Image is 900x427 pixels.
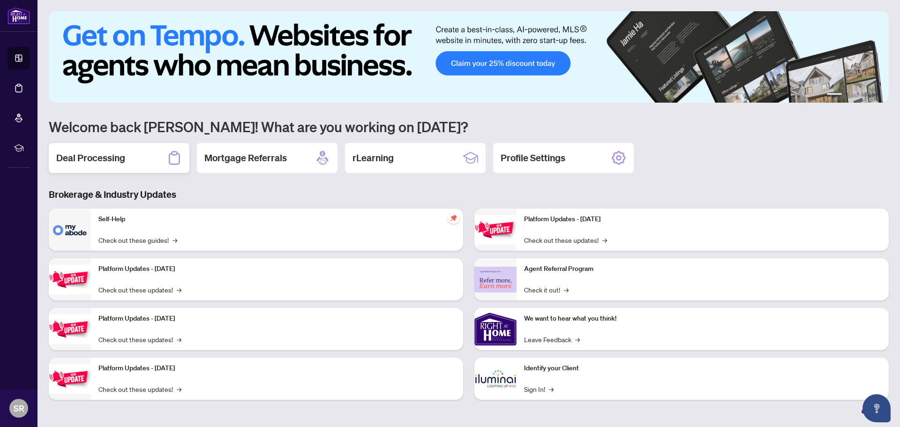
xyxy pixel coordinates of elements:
[474,358,517,400] img: Identify your Client
[861,93,864,97] button: 4
[177,334,181,345] span: →
[862,394,891,422] button: Open asap
[524,235,607,245] a: Check out these updates!→
[49,364,91,394] img: Platform Updates - July 8, 2025
[524,264,881,274] p: Agent Referral Program
[474,308,517,350] img: We want to hear what you think!
[575,334,580,345] span: →
[49,315,91,344] img: Platform Updates - July 21, 2025
[98,264,456,274] p: Platform Updates - [DATE]
[602,235,607,245] span: →
[827,93,842,97] button: 1
[474,267,517,292] img: Agent Referral Program
[868,93,872,97] button: 5
[49,11,889,103] img: Slide 0
[49,209,91,251] img: Self-Help
[49,118,889,135] h1: Welcome back [PERSON_NAME]! What are you working on [DATE]?
[448,212,459,224] span: pushpin
[524,334,580,345] a: Leave Feedback→
[177,285,181,295] span: →
[524,314,881,324] p: We want to hear what you think!
[564,285,569,295] span: →
[853,93,857,97] button: 3
[474,215,517,245] img: Platform Updates - June 23, 2025
[846,93,849,97] button: 2
[501,151,565,165] h2: Profile Settings
[549,384,554,394] span: →
[177,384,181,394] span: →
[98,214,456,225] p: Self-Help
[49,265,91,294] img: Platform Updates - September 16, 2025
[98,314,456,324] p: Platform Updates - [DATE]
[98,235,177,245] a: Check out these guides!→
[56,151,125,165] h2: Deal Processing
[524,363,881,374] p: Identify your Client
[524,214,881,225] p: Platform Updates - [DATE]
[49,188,889,201] h3: Brokerage & Industry Updates
[14,402,24,415] span: SR
[98,384,181,394] a: Check out these updates!→
[98,334,181,345] a: Check out these updates!→
[352,151,394,165] h2: rLearning
[876,93,879,97] button: 6
[204,151,287,165] h2: Mortgage Referrals
[172,235,177,245] span: →
[524,285,569,295] a: Check it out!→
[98,363,456,374] p: Platform Updates - [DATE]
[98,285,181,295] a: Check out these updates!→
[7,7,30,24] img: logo
[524,384,554,394] a: Sign In!→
